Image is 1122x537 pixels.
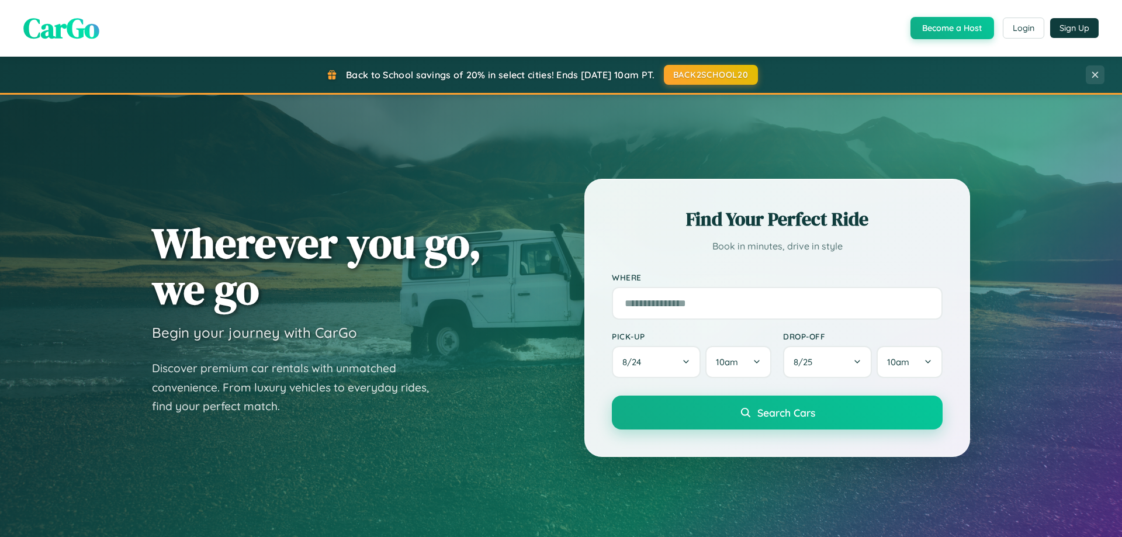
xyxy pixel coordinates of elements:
h3: Begin your journey with CarGo [152,324,357,341]
p: Discover premium car rentals with unmatched convenience. From luxury vehicles to everyday rides, ... [152,359,444,416]
label: Where [612,272,943,282]
button: Sign Up [1050,18,1099,38]
span: 10am [887,356,909,368]
button: Search Cars [612,396,943,429]
span: Search Cars [757,406,815,419]
button: 10am [877,346,943,378]
button: 10am [705,346,771,378]
span: 10am [716,356,738,368]
button: 8/25 [783,346,872,378]
span: 8 / 25 [794,356,818,368]
p: Book in minutes, drive in style [612,238,943,255]
button: BACK2SCHOOL20 [664,65,758,85]
button: 8/24 [612,346,701,378]
button: Become a Host [910,17,994,39]
label: Pick-up [612,331,771,341]
h1: Wherever you go, we go [152,220,482,312]
span: 8 / 24 [622,356,647,368]
h2: Find Your Perfect Ride [612,206,943,232]
span: CarGo [23,9,99,47]
button: Login [1003,18,1044,39]
span: Back to School savings of 20% in select cities! Ends [DATE] 10am PT. [346,69,654,81]
label: Drop-off [783,331,943,341]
